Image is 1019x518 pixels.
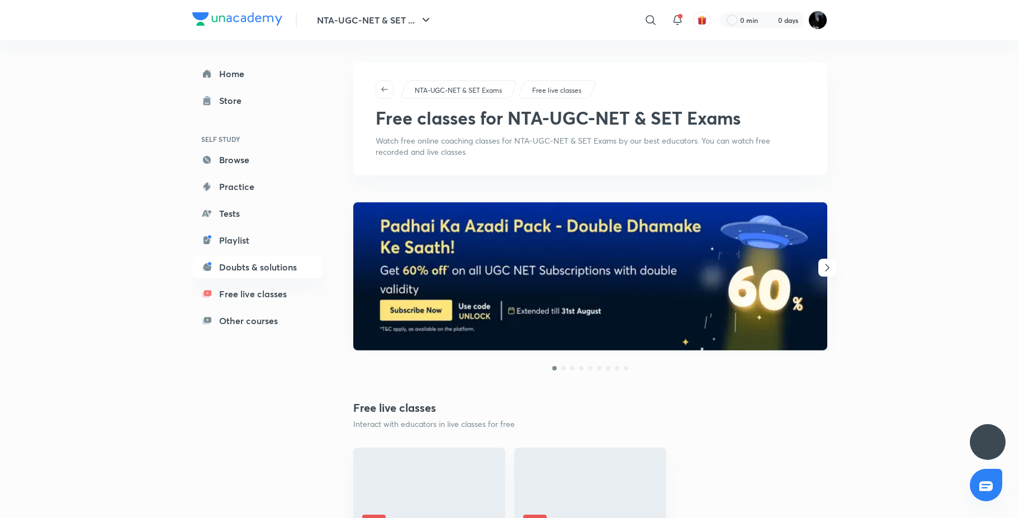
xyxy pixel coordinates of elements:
[765,15,776,26] img: streak
[413,85,504,96] a: NTA-UGC-NET & SET Exams
[532,85,581,96] p: Free live classes
[376,135,805,158] p: Watch free online coaching classes for NTA-UGC-NET & SET Exams by our best educators. You can wat...
[192,63,322,85] a: Home
[808,11,827,30] img: Mini John
[353,400,515,416] h2: Free live classes
[415,85,502,96] p: NTA-UGC-NET & SET Exams
[310,9,439,31] button: NTA-UGC-NET & SET ...
[192,256,322,278] a: Doubts & solutions
[192,130,322,149] h6: SELF STUDY
[376,107,741,129] h1: Free classes for NTA-UGC-NET & SET Exams
[693,11,711,29] button: avatar
[530,85,583,96] a: Free live classes
[219,94,248,107] div: Store
[192,89,322,112] a: Store
[353,202,827,352] a: banner
[192,202,322,225] a: Tests
[981,435,994,449] img: ttu
[192,310,322,332] a: Other courses
[353,419,515,430] p: Interact with educators in live classes for free
[192,12,282,28] a: Company Logo
[192,175,322,198] a: Practice
[697,15,707,25] img: avatar
[192,149,322,171] a: Browse
[192,12,282,26] img: Company Logo
[192,283,322,305] a: Free live classes
[353,202,827,350] img: banner
[192,229,322,251] a: Playlist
